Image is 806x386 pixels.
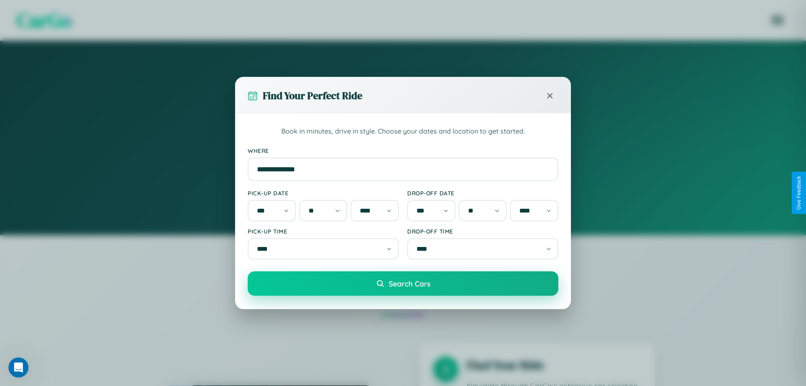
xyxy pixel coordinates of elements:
[248,126,558,137] p: Book in minutes, drive in style. Choose your dates and location to get started.
[248,228,399,235] label: Pick-up Time
[407,228,558,235] label: Drop-off Time
[407,189,558,197] label: Drop-off Date
[389,279,430,288] span: Search Cars
[248,189,399,197] label: Pick-up Date
[248,147,558,154] label: Where
[263,89,362,102] h3: Find Your Perfect Ride
[248,271,558,296] button: Search Cars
